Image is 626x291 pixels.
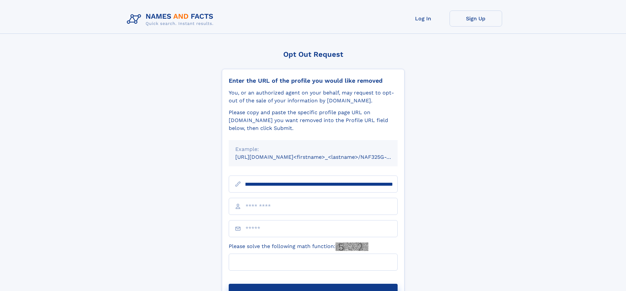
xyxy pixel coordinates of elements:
[229,109,398,132] div: Please copy and paste the specific profile page URL on [DOMAIN_NAME] you want removed into the Pr...
[397,10,450,27] a: Log In
[235,145,391,153] div: Example:
[229,77,398,84] div: Enter the URL of the profile you would like removed
[124,10,219,28] img: Logo Names and Facts
[229,89,398,105] div: You, or an authorized agent on your behalf, may request to opt-out of the sale of your informatio...
[222,50,405,58] div: Opt Out Request
[229,242,368,251] label: Please solve the following math function:
[450,10,502,27] a: Sign Up
[235,154,410,160] small: [URL][DOMAIN_NAME]<firstname>_<lastname>/NAF325G-xxxxxxxx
